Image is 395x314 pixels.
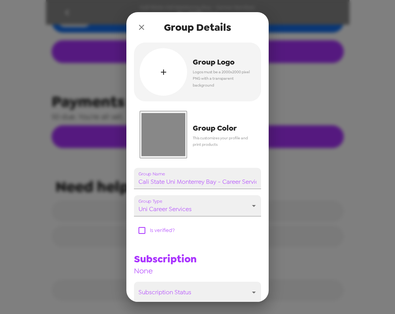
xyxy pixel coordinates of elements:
span: Group Logo [193,55,250,69]
span: Is verified? [150,227,175,234]
label: Group Name [138,170,165,177]
span: Subscription [134,252,197,266]
span: Group Details [164,21,231,34]
button: Group ColorThis customizes your profile and print products [134,105,261,164]
div: uni career services [134,195,261,216]
span: Logos must be a 2000x2000 pixel PNG with a transparent background [193,69,250,89]
span: None [134,266,197,276]
span: Group Color [193,121,250,135]
span: This customizes your profile and print products [193,135,250,148]
button: close [134,20,149,35]
button: Group LogoLogos must be a 2000x2000 pixel PNG with a transparent background [134,43,261,101]
label: Group Type [138,198,162,204]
